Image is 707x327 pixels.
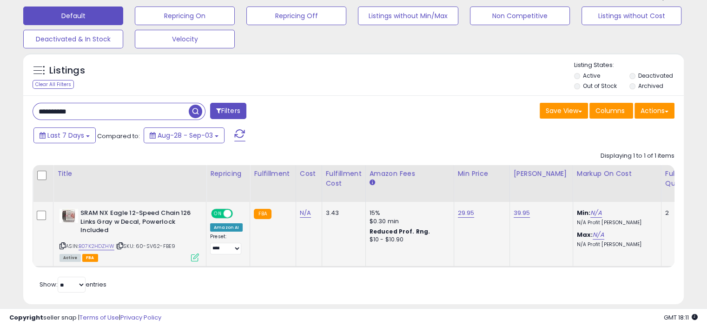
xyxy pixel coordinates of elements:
[593,230,604,240] a: N/A
[210,169,246,179] div: Repricing
[33,127,96,143] button: Last 7 Days
[120,313,161,322] a: Privacy Policy
[80,209,193,237] b: SRAM NX Eagle 12-Speed Chain 126 Links Gray w Decal, Powerlock Included
[589,103,633,119] button: Columns
[79,313,119,322] a: Terms of Use
[254,169,291,179] div: Fulfillment
[57,169,202,179] div: Title
[33,80,74,89] div: Clear All Filters
[574,61,684,70] p: Listing States:
[23,7,123,25] button: Default
[300,169,318,179] div: Cost
[665,169,697,188] div: Fulfillable Quantity
[370,209,447,217] div: 15%
[638,82,663,90] label: Archived
[470,7,570,25] button: Non Competitive
[581,7,681,25] button: Listings without Cost
[97,132,140,140] span: Compared to:
[59,209,199,260] div: ASIN:
[583,82,617,90] label: Out of Stock
[231,210,246,218] span: OFF
[577,208,591,217] b: Min:
[144,127,225,143] button: Aug-28 - Sep-03
[514,169,569,179] div: [PERSON_NAME]
[665,209,694,217] div: 2
[540,103,588,119] button: Save View
[326,169,362,188] div: Fulfillment Cost
[590,208,601,218] a: N/A
[210,223,243,232] div: Amazon AI
[9,314,161,322] div: seller snap | |
[664,313,698,322] span: 2025-09-11 18:11 GMT
[370,179,375,187] small: Amazon Fees.
[458,208,475,218] a: 29.95
[9,313,43,322] strong: Copyright
[370,227,430,235] b: Reduced Prof. Rng.
[79,242,114,250] a: B07K2HDZHW
[59,254,81,262] span: All listings currently available for purchase on Amazon
[59,209,78,223] img: 417j2+knOIL._SL40_.jpg
[370,169,450,179] div: Amazon Fees
[300,208,311,218] a: N/A
[135,7,235,25] button: Repricing On
[573,165,661,202] th: The percentage added to the cost of goods (COGS) that forms the calculator for Min & Max prices.
[370,217,447,226] div: $0.30 min
[358,7,458,25] button: Listings without Min/Max
[326,209,358,217] div: 3.43
[82,254,98,262] span: FBA
[577,230,593,239] b: Max:
[634,103,674,119] button: Actions
[246,7,346,25] button: Repricing Off
[370,236,447,244] div: $10 - $10.90
[638,72,673,80] label: Deactivated
[210,103,246,119] button: Filters
[212,210,224,218] span: ON
[595,106,625,115] span: Columns
[47,131,84,140] span: Last 7 Days
[577,169,657,179] div: Markup on Cost
[514,208,530,218] a: 39.95
[210,234,243,254] div: Preset:
[601,152,674,160] div: Displaying 1 to 1 of 1 items
[254,209,271,219] small: FBA
[158,131,213,140] span: Aug-28 - Sep-03
[40,280,106,289] span: Show: entries
[577,241,654,248] p: N/A Profit [PERSON_NAME]
[458,169,506,179] div: Min Price
[583,72,600,80] label: Active
[23,30,123,48] button: Deactivated & In Stock
[116,242,175,250] span: | SKU: 60-SV62-FBE9
[49,64,85,77] h5: Listings
[577,220,654,226] p: N/A Profit [PERSON_NAME]
[135,30,235,48] button: Velocity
